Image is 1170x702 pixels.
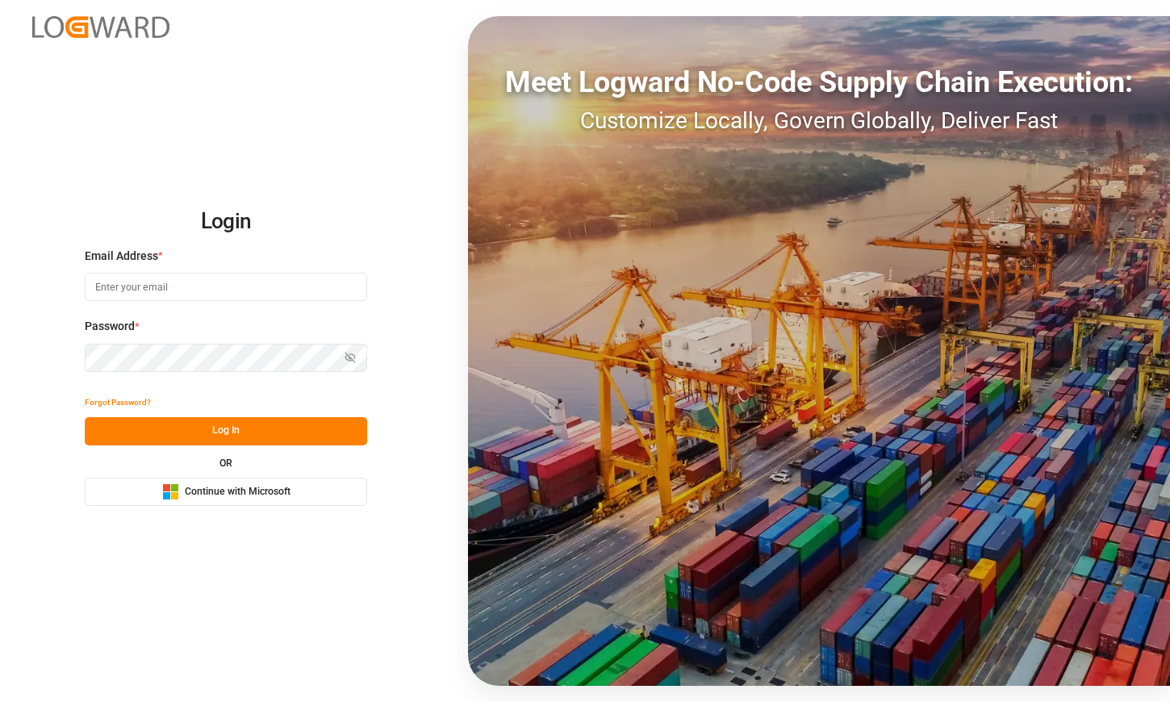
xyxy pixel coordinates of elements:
[468,61,1170,104] div: Meet Logward No-Code Supply Chain Execution:
[185,485,290,499] span: Continue with Microsoft
[85,478,367,506] button: Continue with Microsoft
[85,273,367,301] input: Enter your email
[85,318,135,335] span: Password
[32,16,169,38] img: Logward_new_orange.png
[468,104,1170,138] div: Customize Locally, Govern Globally, Deliver Fast
[85,417,367,445] button: Log In
[85,248,158,265] span: Email Address
[85,196,367,248] h2: Login
[219,458,232,468] small: OR
[85,389,151,417] button: Forgot Password?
